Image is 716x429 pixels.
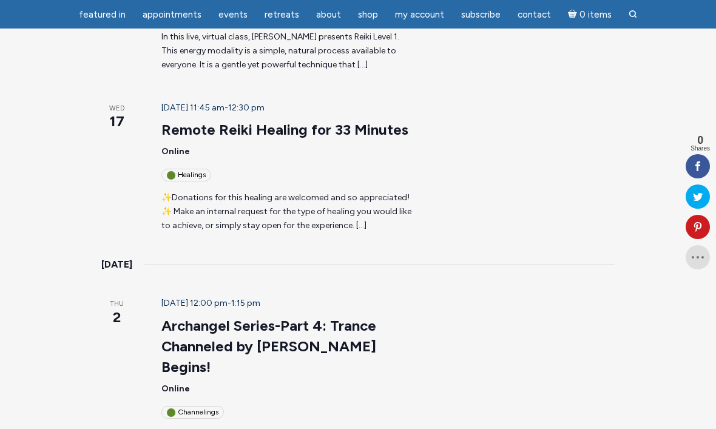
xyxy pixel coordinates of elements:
[395,9,444,20] span: My Account
[228,103,265,113] span: 12:30 pm
[309,3,348,27] a: About
[691,146,710,152] span: Shares
[579,10,612,19] span: 0 items
[101,111,132,132] span: 17
[461,9,501,20] span: Subscribe
[211,3,255,27] a: Events
[265,9,299,20] span: Retreats
[218,9,248,20] span: Events
[161,146,190,157] span: Online
[388,3,451,27] a: My Account
[161,298,260,308] time: -
[257,3,306,27] a: Retreats
[161,30,416,72] p: In this live, virtual class, [PERSON_NAME] presents Reiki Level 1. This energy modality is a simp...
[518,9,551,20] span: Contact
[161,317,376,376] a: Archangel Series-Part 4: Trance Channeled by [PERSON_NAME] Begins!
[161,121,408,139] a: Remote Reiki Healing for 33 Minutes
[561,2,619,27] a: Cart0 items
[161,383,190,394] span: Online
[454,3,508,27] a: Subscribe
[72,3,133,27] a: featured in
[101,257,132,272] time: [DATE]
[79,9,126,20] span: featured in
[358,9,378,20] span: Shop
[161,169,211,181] div: Healings
[691,135,710,146] span: 0
[161,103,265,113] time: -
[101,299,132,309] span: Thu
[510,3,558,27] a: Contact
[101,307,132,328] span: 2
[351,3,385,27] a: Shop
[316,9,341,20] span: About
[161,298,228,308] span: [DATE] 12:00 pm
[135,3,209,27] a: Appointments
[568,9,579,20] i: Cart
[161,191,416,232] p: ✨Donations for this healing are welcomed and so appreciated!✨ Make an internal request for the ty...
[143,9,201,20] span: Appointments
[231,298,260,308] span: 1:15 pm
[161,406,224,419] div: Channelings
[101,104,132,114] span: Wed
[161,103,225,113] span: [DATE] 11:45 am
